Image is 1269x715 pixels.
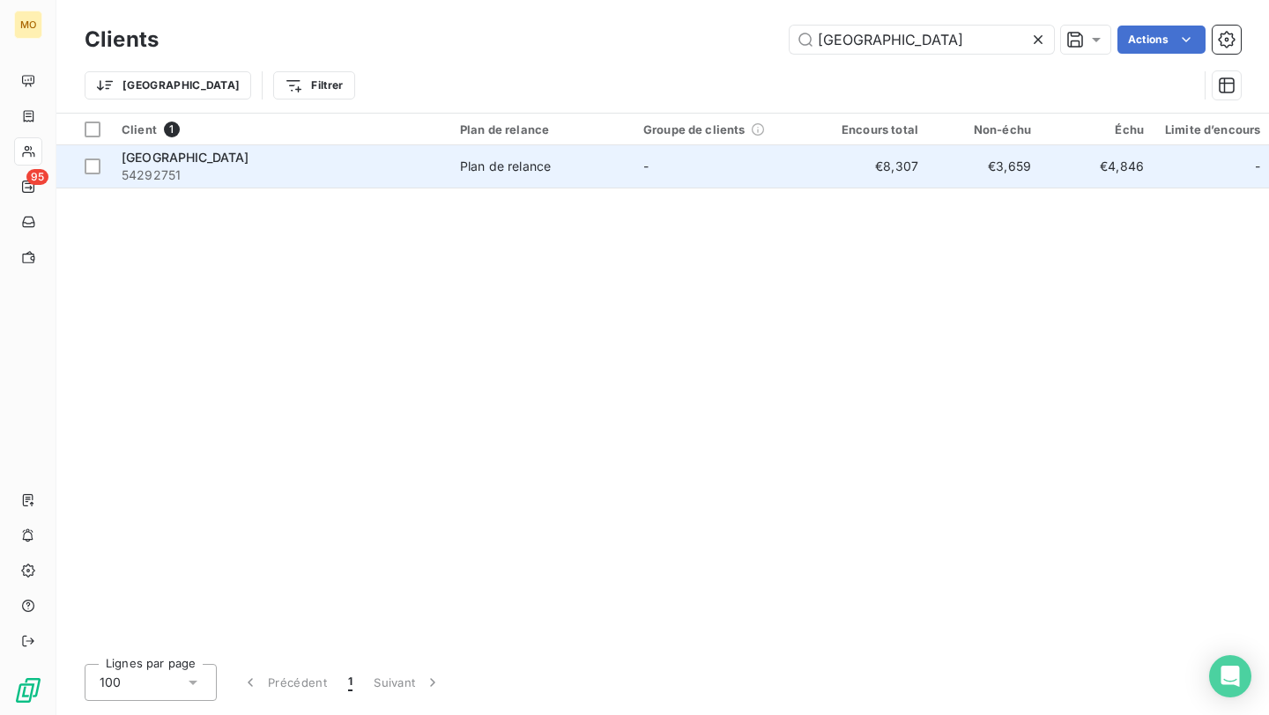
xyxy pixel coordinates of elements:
[460,122,622,136] div: Plan de relance
[1117,26,1206,54] button: Actions
[164,122,180,137] span: 1
[827,122,918,136] div: Encours total
[122,166,439,184] span: 54292751
[363,664,452,701] button: Suivant
[231,664,338,701] button: Précédent
[1209,655,1251,697] div: Open Intercom Messenger
[1165,122,1260,136] div: Limite d’encours
[643,122,746,136] span: Groupe de clients
[1255,158,1260,175] span: -
[790,26,1054,54] input: Rechercher
[14,173,41,201] a: 95
[816,145,929,188] td: €8,307
[26,169,48,185] span: 95
[273,71,354,100] button: Filtrer
[85,71,251,100] button: [GEOGRAPHIC_DATA]
[122,122,157,136] span: Client
[85,24,159,55] h3: Clients
[939,122,1031,136] div: Non-échu
[643,158,649,173] span: -
[100,674,121,691] span: 100
[929,145,1042,188] td: €3,659
[122,150,249,165] span: [GEOGRAPHIC_DATA]
[1042,145,1154,188] td: €4,846
[14,11,42,39] div: MO
[1052,122,1144,136] div: Échu
[460,158,551,175] div: Plan de relance
[348,674,352,691] span: 1
[14,676,42,704] img: Logo LeanPay
[338,664,363,701] button: 1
